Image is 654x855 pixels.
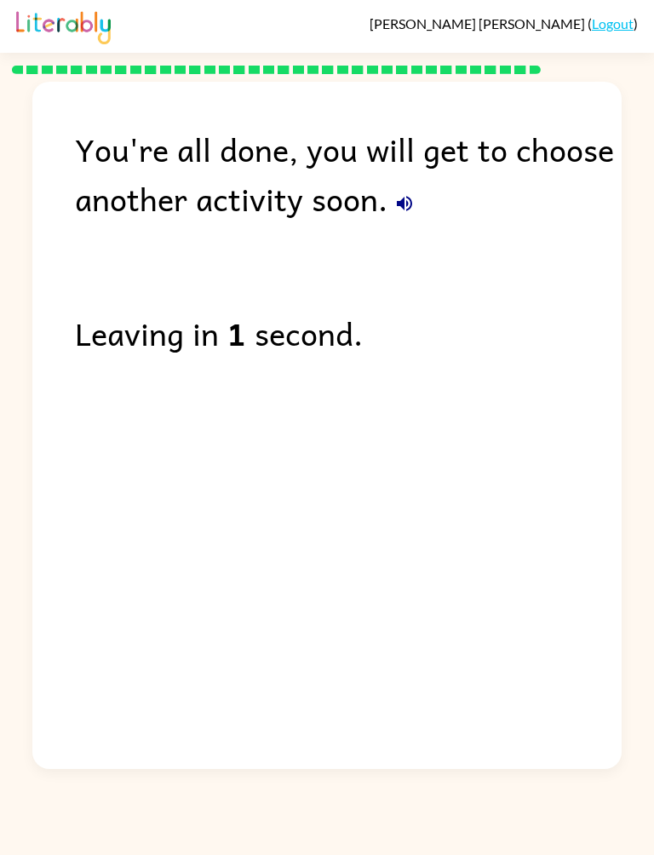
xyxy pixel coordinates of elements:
[370,15,638,32] div: ( )
[370,15,588,32] span: [PERSON_NAME] [PERSON_NAME]
[75,124,621,223] div: You're all done, you will get to choose another activity soon.
[592,15,634,32] a: Logout
[16,7,111,44] img: Literably
[227,308,246,358] b: 1
[75,308,621,358] div: Leaving in second.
